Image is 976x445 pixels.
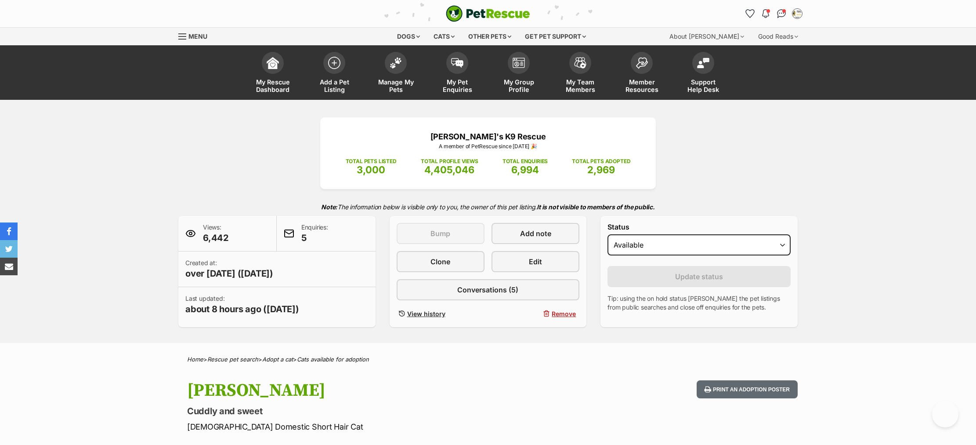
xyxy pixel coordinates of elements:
[333,131,643,142] p: [PERSON_NAME]'s K9 Rescue
[488,47,549,100] a: My Group Profile
[574,57,586,69] img: team-members-icon-5396bd8760b3fe7c0b43da4ab00e1e3bb1a5d9ba89233759b79545d2d3fc5d0d.svg
[397,279,580,300] a: Conversations (5)
[185,303,299,315] span: about 8 hours ago ([DATE])
[187,356,203,363] a: Home
[328,57,340,69] img: add-pet-listing-icon-0afa8454b4691262ce3f59096e99ab1cd57d4a30225e0717b998d2c9b9846f56.svg
[607,294,791,312] p: Tip: using the on hold status [PERSON_NAME] the pet listings from public searches and close off e...
[301,232,328,244] span: 5
[346,157,397,165] p: TOTAL PETS LISTED
[663,28,750,45] div: About [PERSON_NAME]
[492,251,579,272] a: Edit
[513,58,525,68] img: group-profile-icon-3fa3cf56718a62981997c0bc7e787c4b2cf8bcc04b72c1350f741eb67cf2f40e.svg
[357,164,385,175] span: 3,000
[774,7,788,21] a: Conversations
[611,47,672,100] a: Member Resources
[267,57,279,69] img: dashboard-icon-eb2f2d2d3e046f16d808141f083e7271f6b2e854fb5c12c21221c1fb7104beca.svg
[203,223,229,244] p: Views:
[390,57,402,69] img: manage-my-pets-icon-02211641906a0b7f246fdf0571729dbe1e7629f14944591b6c1af311fb30b64b.svg
[321,203,337,211] strong: Note:
[636,57,648,69] img: member-resources-icon-8e73f808a243e03378d46382f2149f9095a855e16c252ad45f914b54edf8863c.svg
[492,307,579,320] button: Remove
[446,5,530,22] img: logo-cat-932fe2b9b8326f06289b0f2fb663e598f794de774fb13d1741a6617ecf9a85b4.svg
[188,33,207,40] span: Menu
[187,380,559,401] h1: [PERSON_NAME]
[185,294,299,315] p: Last updated:
[587,164,615,175] span: 2,969
[207,356,258,363] a: Rescue pet search
[185,267,273,280] span: over [DATE] ([DATE])
[529,256,542,267] span: Edit
[430,256,450,267] span: Clone
[165,356,811,363] div: > > >
[333,142,643,150] p: A member of PetRescue since [DATE] 🎉
[187,405,559,417] p: Cuddly and sweet
[537,203,655,211] strong: It is not visible to members of the public.
[304,47,365,100] a: Add a Pet Listing
[520,228,551,239] span: Add note
[314,78,354,93] span: Add a Pet Listing
[424,164,474,175] span: 4,405,046
[752,28,804,45] div: Good Reads
[759,7,773,21] button: Notifications
[427,28,461,45] div: Cats
[253,78,293,93] span: My Rescue Dashboard
[462,28,517,45] div: Other pets
[427,47,488,100] a: My Pet Enquiries
[622,78,662,93] span: Member Resources
[492,223,579,244] a: Add note
[242,47,304,100] a: My Rescue Dashboard
[683,78,723,93] span: Support Help Desk
[697,380,798,398] button: Print an adoption poster
[549,47,611,100] a: My Team Members
[397,251,484,272] a: Clone
[457,285,518,295] span: Conversations (5)
[430,228,450,239] span: Bump
[607,266,791,287] button: Update status
[932,401,958,427] iframe: Help Scout Beacon - Open
[743,7,804,21] ul: Account quick links
[777,9,786,18] img: chat-41dd97257d64d25036548639549fe6c8038ab92f7586957e7f3b1b290dea8141.svg
[502,157,548,165] p: TOTAL ENQUIRIES
[178,28,213,44] a: Menu
[560,78,600,93] span: My Team Members
[301,223,328,244] p: Enquiries:
[762,9,769,18] img: notifications-46538b983faf8c2785f20acdc204bb7945ddae34d4c08c2a6579f10ce5e182be.svg
[397,223,484,244] button: Bump
[511,164,539,175] span: 6,994
[376,78,416,93] span: Manage My Pets
[187,421,559,433] p: [DEMOGRAPHIC_DATA] Domestic Short Hair Cat
[743,7,757,21] a: Favourites
[178,198,798,216] p: The information below is visible only to you, the owner of this pet listing.
[262,356,293,363] a: Adopt a cat
[572,157,630,165] p: TOTAL PETS ADOPTED
[297,356,369,363] a: Cats available for adoption
[607,223,791,231] label: Status
[421,157,478,165] p: TOTAL PROFILE VIEWS
[437,78,477,93] span: My Pet Enquiries
[519,28,592,45] div: Get pet support
[365,47,427,100] a: Manage My Pets
[407,309,445,318] span: View history
[185,259,273,280] p: Created at:
[793,9,802,18] img: Merna Karam profile pic
[499,78,539,93] span: My Group Profile
[446,5,530,22] a: PetRescue
[203,232,229,244] span: 6,442
[697,58,709,68] img: help-desk-icon-fdf02630f3aa405de69fd3d07c3f3aa587a6932b1a1747fa1d2bba05be0121f9.svg
[451,58,463,68] img: pet-enquiries-icon-7e3ad2cf08bfb03b45e93fb7055b45f3efa6380592205ae92323e6603595dc1f.svg
[672,47,734,100] a: Support Help Desk
[790,7,804,21] button: My account
[397,307,484,320] a: View history
[552,309,576,318] span: Remove
[675,271,723,282] span: Update status
[391,28,426,45] div: Dogs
